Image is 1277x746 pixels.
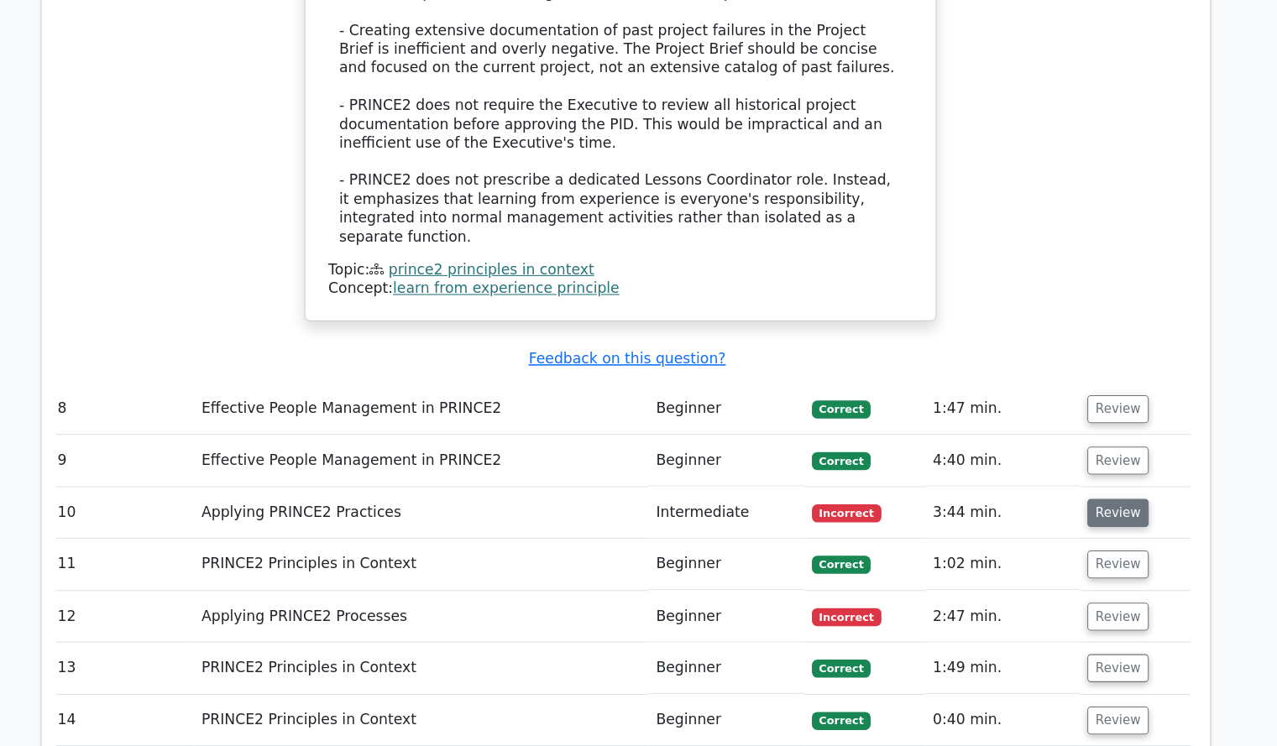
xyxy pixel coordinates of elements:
div: Topic: [363,295,905,312]
td: 3:44 min. [918,505,1061,553]
td: 2:47 min. [918,602,1061,649]
td: Beginner [660,698,804,746]
td: 0:40 min. [918,698,1061,746]
td: Beginner [660,553,804,601]
td: Applying PRINCE2 Processes [238,602,660,649]
a: Feedback on this question? [548,378,731,394]
td: Intermediate [660,505,804,553]
button: Review [1068,420,1125,446]
button: Review [1068,467,1125,493]
td: Applying PRINCE2 Practices [238,505,660,553]
td: Beginner [660,649,804,697]
td: Effective People Management in PRINCE2 [238,409,660,456]
td: 14 [104,698,238,746]
a: prince2 principles in context [418,295,610,310]
span: Incorrect [812,618,877,634]
span: Correct [812,569,866,586]
td: PRINCE2 Principles in Context [238,698,660,746]
div: Concept: [363,312,905,330]
td: Beginner [660,456,804,504]
td: 9 [104,456,238,504]
button: Review [1068,564,1125,590]
span: Correct [812,665,866,682]
td: 13 [104,649,238,697]
button: Review [1068,660,1125,686]
td: 12 [104,602,238,649]
span: Incorrect [812,521,877,538]
td: Beginner [660,602,804,649]
td: 4:40 min. [918,456,1061,504]
td: Effective People Management in PRINCE2 [238,456,660,504]
td: 1:49 min. [918,649,1061,697]
a: learn from experience principle [422,312,633,328]
td: 8 [104,409,238,456]
span: Correct [812,425,866,441]
td: 10 [104,505,238,553]
td: 11 [104,553,238,601]
td: 1:47 min. [918,409,1061,456]
button: Review [1068,709,1125,735]
button: Review [1068,613,1125,639]
td: 1:02 min. [918,553,1061,601]
span: Correct [812,714,866,731]
td: PRINCE2 Principles in Context [238,649,660,697]
td: PRINCE2 Principles in Context [238,553,660,601]
button: Review [1068,516,1125,542]
span: Correct [812,472,866,489]
td: Beginner [660,409,804,456]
